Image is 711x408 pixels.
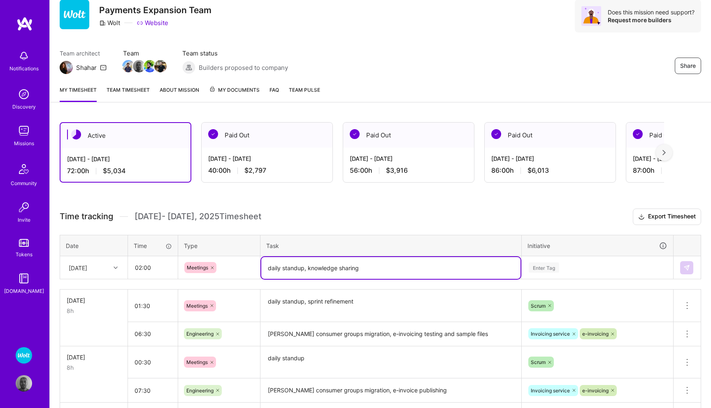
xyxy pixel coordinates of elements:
span: Meetings [187,264,208,271]
span: Engineering [186,331,214,337]
div: Wolt [99,19,120,27]
div: Missions [14,139,34,148]
span: Share [680,62,696,70]
div: [DATE] [67,296,121,305]
a: FAQ [270,86,279,102]
a: Team Member Avatar [155,59,166,73]
div: Enter Tag [529,261,559,274]
span: e-invoicing [582,331,609,337]
a: User Avatar [14,375,34,392]
div: Paid Out [343,123,474,148]
a: Team Member Avatar [144,59,155,73]
span: Time tracking [60,211,113,222]
div: Community [11,179,37,188]
a: My Documents [209,86,260,102]
span: Invoicing service [531,387,570,394]
img: right [662,150,666,155]
button: Export Timesheet [633,209,701,225]
input: HH:MM [128,351,178,373]
span: Scrum [531,359,546,365]
a: About Mission [160,86,199,102]
span: Scrum [531,303,546,309]
img: Paid Out [491,129,501,139]
div: 8h [67,363,121,372]
img: Team Member Avatar [133,60,145,72]
i: icon CompanyGray [99,20,106,26]
img: bell [16,48,32,64]
img: Builders proposed to company [182,61,195,74]
input: HH:MM [128,295,178,317]
img: Wolt - Fintech: Payments Expansion Team [16,347,32,364]
span: Team [123,49,166,58]
div: 86:00 h [491,166,609,175]
div: Active [60,123,191,148]
div: [DATE] [69,263,87,272]
img: logo [16,16,33,31]
span: Builders proposed to company [199,63,288,72]
div: Request more builders [608,16,695,24]
input: HH:MM [128,257,177,278]
div: [DATE] - [DATE] [491,154,609,163]
i: icon Chevron [114,266,118,270]
div: Tokens [16,250,33,259]
span: $5,034 [103,167,125,175]
textarea: [PERSON_NAME] consumer groups migration, e-invoicing testing and sample files [261,323,520,345]
a: Website [137,19,168,27]
textarea: daily standup, knowledge sharing [261,257,520,279]
th: Date [60,235,128,256]
span: Team architect [60,49,107,58]
div: [DATE] [67,353,121,362]
img: Team Member Avatar [144,60,156,72]
img: Team Member Avatar [154,60,167,72]
img: discovery [16,86,32,102]
div: Paid Out [485,123,616,148]
div: Initiative [527,241,667,250]
span: Engineering [186,387,214,394]
div: [DOMAIN_NAME] [4,287,44,295]
a: Wolt - Fintech: Payments Expansion Team [14,347,34,364]
img: tokens [19,239,29,247]
textarea: [PERSON_NAME] consumer groups migration, e-invoice publishing [261,379,520,402]
a: My timesheet [60,86,97,102]
img: Community [14,159,34,179]
img: Team Architect [60,61,73,74]
a: Team timesheet [107,86,150,102]
textarea: daily standup [261,347,520,378]
i: icon Mail [100,64,107,71]
i: icon Download [638,213,645,221]
h3: Payments Expansion Team [99,5,211,15]
a: Team Member Avatar [123,59,134,73]
img: Submit [683,264,690,271]
img: Paid Out [208,129,218,139]
span: Team Pulse [289,87,320,93]
span: $3,916 [386,166,408,175]
div: [DATE] - [DATE] [350,154,467,163]
div: [DATE] - [DATE] [208,154,326,163]
div: Time [134,241,172,250]
span: Invoicing service [531,331,570,337]
img: Invite [16,199,32,216]
div: [DATE] - [DATE] [67,155,184,163]
span: $6,013 [527,166,549,175]
img: Avatar [581,6,601,26]
div: Shahar [76,63,97,72]
div: 72:00 h [67,167,184,175]
a: Team Pulse [289,86,320,102]
div: 56:00 h [350,166,467,175]
th: Type [178,235,260,256]
img: teamwork [16,123,32,139]
span: Meetings [186,359,208,365]
span: [DATE] - [DATE] , 2025 Timesheet [135,211,261,222]
span: Team status [182,49,288,58]
img: Paid Out [350,129,360,139]
div: 8h [67,306,121,315]
span: My Documents [209,86,260,95]
a: Team Member Avatar [134,59,144,73]
input: HH:MM [128,380,178,401]
div: Discovery [12,102,36,111]
input: HH:MM [128,323,178,345]
span: Meetings [186,303,208,309]
img: User Avatar [16,375,32,392]
div: Notifications [9,64,39,73]
img: Paid Out [633,129,643,139]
